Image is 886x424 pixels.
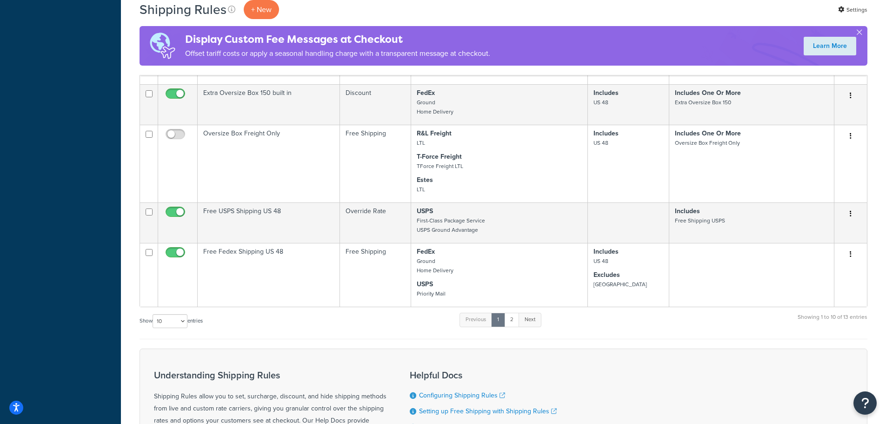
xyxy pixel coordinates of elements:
[198,125,340,202] td: Oversize Box Freight Only
[460,313,492,327] a: Previous
[675,206,700,216] strong: Includes
[419,406,557,416] a: Setting up Free Shipping with Shipping Rules
[185,32,490,47] h4: Display Custom Fee Messages at Checkout
[675,128,741,138] strong: Includes One Or More
[675,216,725,225] small: Free Shipping USPS
[593,139,608,147] small: US 48
[417,289,446,298] small: Priority Mail
[593,98,608,107] small: US 48
[593,128,619,138] strong: Includes
[140,26,185,66] img: duties-banner-06bc72dcb5fe05cb3f9472aba00be2ae8eb53ab6f0d8bb03d382ba314ac3c341.png
[198,84,340,125] td: Extra Oversize Box 150 built in
[417,139,425,147] small: LTL
[417,162,463,170] small: TForce Freight LTL
[198,243,340,307] td: Free Fedex Shipping US 48
[419,390,505,400] a: Configuring Shipping Rules
[417,152,462,162] strong: T-Force Freight
[417,216,485,234] small: First-Class Package Service USPS Ground Advantage
[140,314,203,328] label: Show entries
[417,206,433,216] strong: USPS
[417,128,452,138] strong: R&L Freight
[340,202,411,243] td: Override Rate
[593,280,647,289] small: [GEOGRAPHIC_DATA]
[675,88,741,98] strong: Includes One Or More
[417,279,433,289] strong: USPS
[491,313,505,327] a: 1
[593,270,620,280] strong: Excludes
[593,257,608,265] small: US 48
[519,313,541,327] a: Next
[417,175,433,185] strong: Estes
[185,47,490,60] p: Offset tariff costs or apply a seasonal handling charge with a transparent message at checkout.
[140,0,226,19] h1: Shipping Rules
[340,125,411,202] td: Free Shipping
[504,313,520,327] a: 2
[675,98,731,107] small: Extra Oversize Box 150
[675,139,740,147] small: Oversize Box Freight Only
[417,185,425,194] small: LTL
[154,370,386,380] h3: Understanding Shipping Rules
[838,3,867,16] a: Settings
[804,37,856,55] a: Learn More
[798,312,867,332] div: Showing 1 to 10 of 13 entries
[417,247,435,256] strong: FedEx
[417,98,453,116] small: Ground Home Delivery
[340,243,411,307] td: Free Shipping
[340,84,411,125] td: Discount
[417,257,453,275] small: Ground Home Delivery
[417,88,435,98] strong: FedEx
[593,88,619,98] strong: Includes
[593,247,619,256] strong: Includes
[153,314,187,328] select: Showentries
[853,391,877,415] button: Open Resource Center
[198,202,340,243] td: Free USPS Shipping US 48
[410,370,562,380] h3: Helpful Docs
